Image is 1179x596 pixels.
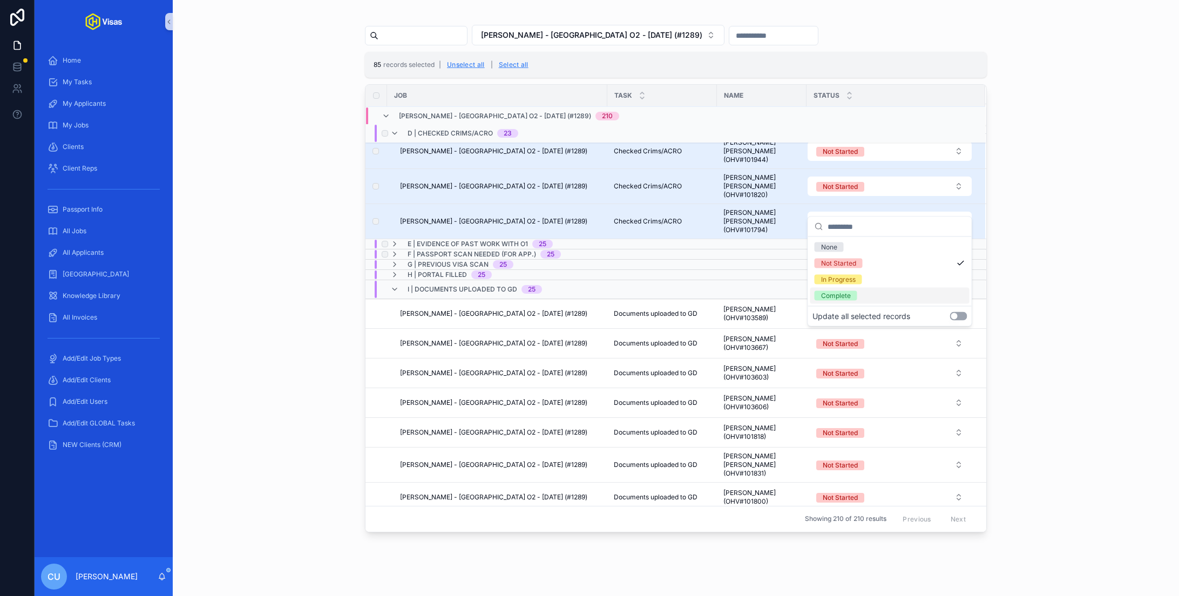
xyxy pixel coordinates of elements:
[808,393,972,412] button: Select Button
[823,147,858,157] div: Not Started
[481,30,702,40] span: [PERSON_NAME] - [GEOGRAPHIC_DATA] O2 - [DATE] (#1289)
[408,260,489,269] span: G | Previous Visa Scan
[808,363,972,383] button: Select Button
[723,489,800,506] span: [PERSON_NAME] (OHV#101800)
[614,91,632,100] span: Task
[63,143,84,151] span: Clients
[823,460,858,470] div: Not Started
[808,334,972,353] button: Select Button
[41,435,166,455] a: NEW Clients (CRM)
[495,56,532,73] button: Select all
[41,370,166,390] a: Add/Edit Clients
[63,227,86,235] span: All Jobs
[400,182,587,191] span: [PERSON_NAME] - [GEOGRAPHIC_DATA] O2 - [DATE] (#1289)
[400,309,587,318] span: [PERSON_NAME] - [GEOGRAPHIC_DATA] O2 - [DATE] (#1289)
[63,397,107,406] span: Add/Edit Users
[504,129,512,138] div: 23
[41,72,166,92] a: My Tasks
[808,141,972,161] button: Select Button
[63,441,121,449] span: NEW Clients (CRM)
[614,369,697,377] span: Documents uploaded to GD
[723,208,800,234] span: [PERSON_NAME] [PERSON_NAME] (OHV#101794)
[539,240,546,248] div: 25
[614,339,697,348] span: Documents uploaded to GD
[723,138,800,164] span: [PERSON_NAME] [PERSON_NAME] (OHV#101944)
[723,452,800,478] span: [PERSON_NAME] [PERSON_NAME] (OHV#101831)
[547,250,554,259] div: 25
[614,460,697,469] span: Documents uploaded to GD
[400,339,587,348] span: [PERSON_NAME] - [GEOGRAPHIC_DATA] O2 - [DATE] (#1289)
[439,60,441,69] span: |
[41,94,166,113] a: My Applicants
[63,56,81,65] span: Home
[41,116,166,135] a: My Jobs
[63,313,97,322] span: All Invoices
[41,159,166,178] a: Client Reps
[41,221,166,241] a: All Jobs
[823,182,858,192] div: Not Started
[400,398,587,407] span: [PERSON_NAME] - [GEOGRAPHIC_DATA] O2 - [DATE] (#1289)
[41,137,166,157] a: Clients
[63,292,120,300] span: Knowledge Library
[41,308,166,327] a: All Invoices
[41,414,166,433] a: Add/Edit GLOBAL Tasks
[614,147,682,155] span: Checked Crims/ACRO
[821,259,856,268] div: Not Started
[614,182,682,191] span: Checked Crims/ACRO
[63,99,106,108] span: My Applicants
[41,243,166,262] a: All Applicants
[408,129,493,138] span: D | Checked Crims/ACRO
[808,423,972,442] button: Select Button
[63,121,89,130] span: My Jobs
[41,200,166,219] a: Passport Info
[491,60,493,69] span: |
[614,428,697,437] span: Documents uploaded to GD
[614,398,697,407] span: Documents uploaded to GD
[821,275,856,285] div: In Progress
[823,428,858,438] div: Not Started
[723,335,800,352] span: [PERSON_NAME] (OHV#103667)
[63,270,129,279] span: [GEOGRAPHIC_DATA]
[400,147,587,155] span: [PERSON_NAME] - [GEOGRAPHIC_DATA] O2 - [DATE] (#1289)
[724,91,743,100] span: Name
[472,25,724,45] button: Select Button
[614,493,697,502] span: Documents uploaded to GD
[723,394,800,411] span: [PERSON_NAME] (OHV#103606)
[723,424,800,441] span: [PERSON_NAME] (OHV#101818)
[400,369,587,377] span: [PERSON_NAME] - [GEOGRAPHIC_DATA] O2 - [DATE] (#1289)
[408,240,528,248] span: E | Evidence of past work with O1
[408,270,467,279] span: H | Portal Filled
[808,237,972,306] div: Suggestions
[812,311,910,322] label: Update all selected records
[823,339,858,349] div: Not Started
[63,248,104,257] span: All Applicants
[443,56,489,73] button: Unselect all
[399,112,591,120] span: [PERSON_NAME] - [GEOGRAPHIC_DATA] O2 - [DATE] (#1289)
[63,205,103,214] span: Passport Info
[63,354,121,363] span: Add/Edit Job Types
[41,349,166,368] a: Add/Edit Job Types
[821,242,837,252] div: None
[808,455,972,475] button: Select Button
[394,91,407,100] span: Job
[408,250,536,259] span: F | Passport Scan needed (for App.)
[85,13,122,30] img: App logo
[35,43,173,469] div: scrollable content
[63,164,97,173] span: Client Reps
[63,376,111,384] span: Add/Edit Clients
[41,392,166,411] a: Add/Edit Users
[808,487,972,507] button: Select Button
[41,286,166,306] a: Knowledge Library
[823,369,858,378] div: Not Started
[723,364,800,382] span: [PERSON_NAME] (OHV#103603)
[614,309,697,318] span: Documents uploaded to GD
[400,460,587,469] span: [PERSON_NAME] - [GEOGRAPHIC_DATA] O2 - [DATE] (#1289)
[374,60,381,69] span: 85
[400,493,587,502] span: [PERSON_NAME] - [GEOGRAPHIC_DATA] O2 - [DATE] (#1289)
[400,217,587,226] span: [PERSON_NAME] - [GEOGRAPHIC_DATA] O2 - [DATE] (#1289)
[723,173,800,199] span: [PERSON_NAME] [PERSON_NAME] (OHV#101820)
[808,177,972,196] button: Select Button
[805,515,886,524] span: Showing 210 of 210 results
[408,285,517,294] span: I | Documents uploaded to GD
[723,305,800,322] span: [PERSON_NAME] (OHV#103589)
